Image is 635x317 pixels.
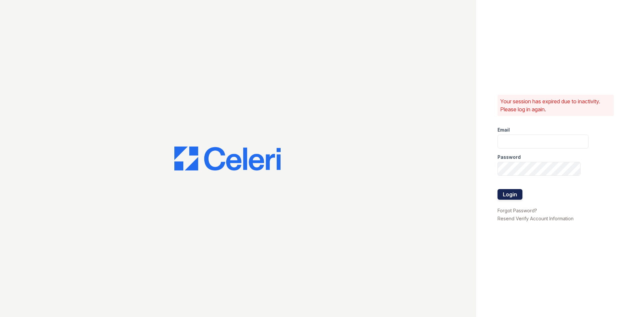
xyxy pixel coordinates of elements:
img: CE_Logo_Blue-a8612792a0a2168367f1c8372b55b34899dd931a85d93a1a3d3e32e68fde9ad4.png [174,147,281,170]
p: Your session has expired due to inactivity. Please log in again. [500,97,611,113]
label: Email [498,127,510,133]
a: Resend Verify Account Information [498,216,574,221]
label: Password [498,154,521,160]
button: Login [498,189,522,200]
a: Forgot Password? [498,208,537,213]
